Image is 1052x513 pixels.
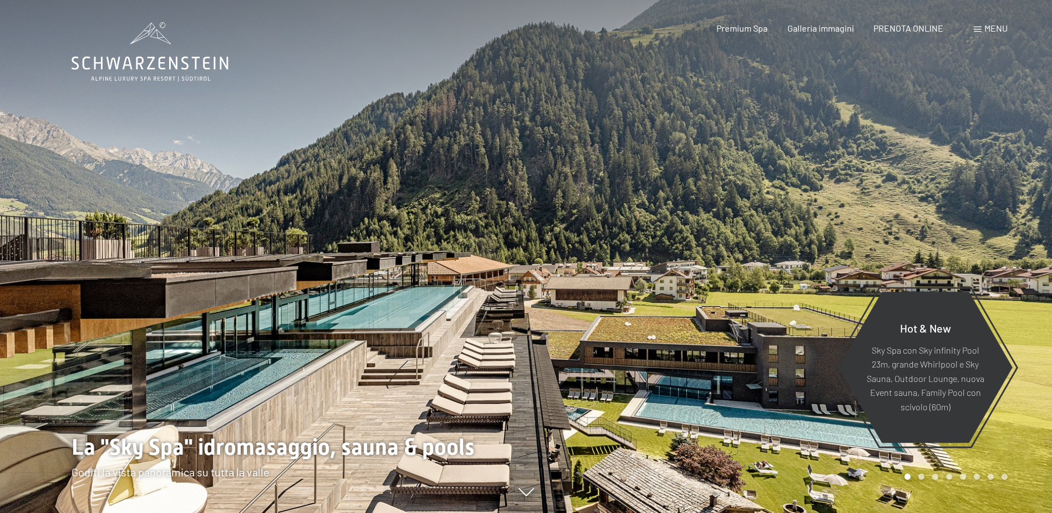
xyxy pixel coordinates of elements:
div: Carousel Page 2 [918,474,924,480]
a: Hot & New Sky Spa con Sky infinity Pool 23m, grande Whirlpool e Sky Sauna, Outdoor Lounge, nuova ... [837,291,1013,444]
div: Carousel Page 5 [960,474,966,480]
div: Carousel Page 6 [974,474,980,480]
div: Carousel Page 4 [946,474,952,480]
a: Galleria immagini [787,23,854,33]
p: Sky Spa con Sky infinity Pool 23m, grande Whirlpool e Sky Sauna, Outdoor Lounge, nuova Event saun... [865,343,985,414]
a: Premium Spa [716,23,768,33]
div: Carousel Page 3 [932,474,938,480]
div: Carousel Page 1 (Current Slide) [904,474,911,480]
div: Carousel Page 8 [1002,474,1008,480]
span: Hot & New [900,321,951,334]
a: PRENOTA ONLINE [873,23,943,33]
div: Carousel Pagination [901,474,1008,480]
span: Menu [984,23,1008,33]
div: Carousel Page 7 [988,474,994,480]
